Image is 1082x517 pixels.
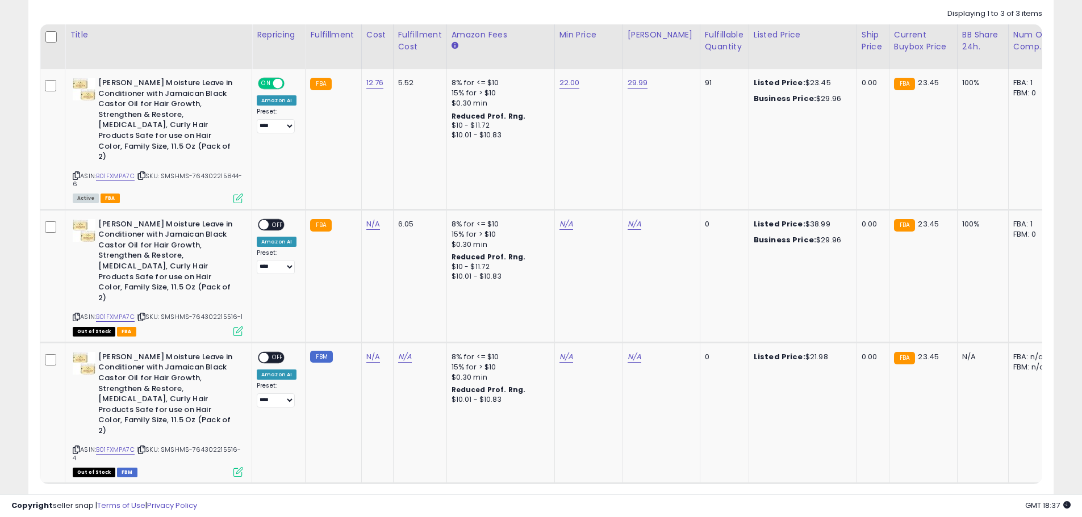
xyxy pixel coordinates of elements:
div: $10 - $11.72 [452,121,546,131]
span: OFF [269,352,287,362]
b: [PERSON_NAME] Moisture Leave in Conditioner with Jamaican Black Castor Oil for Hair Growth, Stren... [98,219,236,306]
b: [PERSON_NAME] Moisture Leave in Conditioner with Jamaican Black Castor Oil for Hair Growth, Stren... [98,352,236,439]
a: N/A [366,351,380,363]
small: FBM [310,351,332,363]
div: $29.96 [754,235,848,245]
b: Listed Price: [754,351,805,362]
strong: Copyright [11,500,53,511]
div: Fulfillment [310,29,356,41]
div: Amazon Fees [452,29,550,41]
small: Amazon Fees. [452,41,458,51]
div: FBM: 0 [1013,229,1051,239]
b: Reduced Prof. Rng. [452,252,526,262]
span: FBM [117,468,137,477]
div: seller snap | | [11,501,197,511]
b: Business Price: [754,234,816,245]
div: Amazon AI [257,237,296,247]
div: 5.52 [398,78,438,88]
div: FBA: 1 [1013,78,1051,88]
div: 8% for <= $10 [452,78,546,88]
span: OFF [269,220,287,229]
a: B01FXMPA7C [96,312,135,322]
span: All listings currently available for purchase on Amazon [73,194,99,203]
a: 29.99 [628,77,648,89]
span: 2025-09-9 18:37 GMT [1025,500,1071,511]
div: Preset: [257,108,296,133]
span: All listings that are currently out of stock and unavailable for purchase on Amazon [73,468,115,477]
span: | SKU: SMSHMS-764302215844-6 [73,171,243,188]
div: Preset: [257,249,296,275]
div: $29.96 [754,94,848,104]
a: N/A [559,351,573,363]
a: 22.00 [559,77,580,89]
a: Privacy Policy [147,500,197,511]
div: Fulfillment Cost [398,29,442,53]
div: FBM: 0 [1013,88,1051,98]
small: FBA [310,78,331,90]
div: 8% for <= $10 [452,219,546,229]
div: Fulfillable Quantity [705,29,744,53]
span: | SKU: SMSHMS-764302215516-4 [73,445,241,462]
div: $10.01 - $10.83 [452,395,546,405]
span: FBA [117,327,136,337]
small: FBA [894,219,915,232]
a: N/A [398,351,412,363]
div: $0.30 min [452,372,546,383]
div: [PERSON_NAME] [628,29,695,41]
div: FBA: 1 [1013,219,1051,229]
div: 15% for > $10 [452,88,546,98]
a: N/A [628,351,641,363]
a: N/A [628,218,641,230]
div: 15% for > $10 [452,362,546,372]
small: FBA [894,78,915,90]
div: 0.00 [862,78,880,88]
div: Amazon AI [257,95,296,106]
div: FBM: n/a [1013,362,1051,372]
div: 0 [705,219,740,229]
div: ASIN: [73,219,243,335]
small: FBA [894,352,915,364]
div: 15% for > $10 [452,229,546,239]
a: Terms of Use [97,500,145,511]
span: 23.45 [918,351,939,362]
div: 0 [705,352,740,362]
div: BB Share 24h. [962,29,1004,53]
span: ON [259,79,273,89]
div: FBA: n/a [1013,352,1051,362]
span: All listings that are currently out of stock and unavailable for purchase on Amazon [73,327,115,337]
div: $0.30 min [452,98,546,108]
b: Reduced Prof. Rng. [452,111,526,121]
div: $38.99 [754,219,848,229]
div: 6.05 [398,219,438,229]
div: $21.98 [754,352,848,362]
div: 91 [705,78,740,88]
div: 100% [962,78,1000,88]
b: Reduced Prof. Rng. [452,385,526,394]
a: B01FXMPA7C [96,445,135,455]
div: 100% [962,219,1000,229]
span: FBA [101,194,120,203]
div: 8% for <= $10 [452,352,546,362]
div: Preset: [257,382,296,407]
small: FBA [310,219,331,232]
div: 0.00 [862,219,880,229]
a: B01FXMPA7C [96,171,135,181]
div: $0.30 min [452,239,546,250]
span: 23.45 [918,218,939,229]
img: 41u9+HHOYaL._SL40_.jpg [73,352,95,375]
b: Listed Price: [754,77,805,88]
img: 41u9+HHOYaL._SL40_.jpg [73,219,95,242]
b: [PERSON_NAME] Moisture Leave in Conditioner with Jamaican Black Castor Oil for Hair Growth, Stren... [98,78,236,165]
b: Listed Price: [754,218,805,229]
a: N/A [559,218,573,230]
div: Current Buybox Price [894,29,953,53]
div: Listed Price [754,29,852,41]
div: Ship Price [862,29,884,53]
div: ASIN: [73,352,243,476]
b: Business Price: [754,93,816,104]
div: Title [70,29,247,41]
span: 23.45 [918,77,939,88]
span: OFF [283,79,301,89]
div: $10.01 - $10.83 [452,131,546,140]
img: 41u9+HHOYaL._SL40_.jpg [73,78,95,100]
